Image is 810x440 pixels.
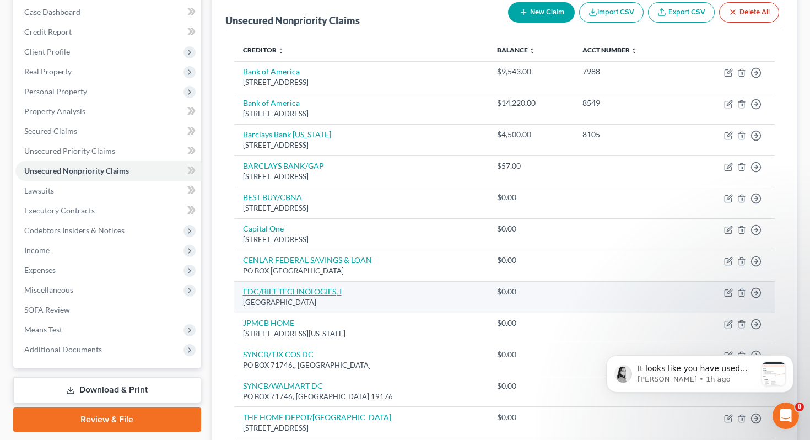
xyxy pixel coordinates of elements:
[24,206,95,215] span: Executory Contracts
[243,318,294,328] a: JPMCB HOME
[508,2,575,23] button: New Claim
[24,7,80,17] span: Case Dashboard
[243,224,284,233] a: Capital One
[15,201,201,221] a: Executory Contracts
[15,22,201,42] a: Credit Report
[243,203,480,213] div: [STREET_ADDRESS]
[243,255,372,265] a: CENLAR FEDERAL SAVINGS & LOAN
[719,2,779,23] button: Delete All
[15,101,201,121] a: Property Analysis
[15,121,201,141] a: Secured Claims
[24,106,85,116] span: Property Analysis
[243,297,480,308] div: [GEOGRAPHIC_DATA]
[243,46,284,54] a: Creditor unfold_more
[590,333,810,410] iframe: Intercom notifications message
[497,160,565,171] div: $57.00
[243,381,323,390] a: SYNCB/WALMART DC
[278,47,284,54] i: unfold_more
[579,2,644,23] button: Import CSV
[497,129,565,140] div: $4,500.00
[497,349,565,360] div: $0.00
[243,161,324,170] a: BARCLAYS BANK/GAP
[243,171,480,182] div: [STREET_ADDRESS]
[24,305,70,314] span: SOFA Review
[24,47,70,56] span: Client Profile
[497,380,565,391] div: $0.00
[243,77,480,88] div: [STREET_ADDRESS]
[24,126,77,136] span: Secured Claims
[48,41,167,51] p: Message from Lindsey, sent 1h ago
[24,186,54,195] span: Lawsuits
[48,31,163,138] span: It looks like you have used one case in your new plan! I am assuming that is the because of the d...
[497,318,565,329] div: $0.00
[773,403,799,429] iframe: Intercom live chat
[24,27,72,36] span: Credit Report
[225,14,360,27] div: Unsecured Nonpriority Claims
[497,46,536,54] a: Balance unfold_more
[243,423,480,433] div: [STREET_ADDRESS]
[497,223,565,234] div: $0.00
[243,266,480,276] div: PO BOX [GEOGRAPHIC_DATA]
[243,329,480,339] div: [STREET_ADDRESS][US_STATE]
[497,66,565,77] div: $9,543.00
[24,245,50,255] span: Income
[497,412,565,423] div: $0.00
[15,161,201,181] a: Unsecured Nonpriority Claims
[243,360,480,371] div: PO BOX 71746,, [GEOGRAPHIC_DATA]
[497,98,565,109] div: $14,220.00
[243,67,300,76] a: Bank of America
[497,255,565,266] div: $0.00
[529,47,536,54] i: unfold_more
[243,192,302,202] a: BEST BUY/CBNA
[497,192,565,203] div: $0.00
[24,325,62,334] span: Means Test
[15,141,201,161] a: Unsecured Priority Claims
[15,2,201,22] a: Case Dashboard
[631,47,638,54] i: unfold_more
[243,391,480,402] div: PO BOX 71746, [GEOGRAPHIC_DATA] 19176
[243,98,300,108] a: Bank of America
[243,130,331,139] a: Barclays Bank [US_STATE]
[243,109,480,119] div: [STREET_ADDRESS]
[24,226,125,235] span: Codebtors Insiders & Notices
[15,300,201,320] a: SOFA Review
[24,345,102,354] span: Additional Documents
[497,286,565,297] div: $0.00
[243,234,480,245] div: [STREET_ADDRESS]
[15,181,201,201] a: Lawsuits
[582,98,676,109] div: 8549
[24,265,56,275] span: Expenses
[24,87,87,96] span: Personal Property
[582,46,638,54] a: Acct Number unfold_more
[582,66,676,77] div: 7988
[24,67,72,76] span: Real Property
[243,140,480,151] div: [STREET_ADDRESS]
[24,146,115,155] span: Unsecured Priority Claims
[243,350,314,359] a: SYNCB/TJX COS DC
[648,2,715,23] a: Export CSV
[24,166,129,175] span: Unsecured Nonpriority Claims
[795,403,804,411] span: 8
[24,285,73,294] span: Miscellaneous
[13,377,201,403] a: Download & Print
[243,412,391,422] a: THE HOME DEPOT/[GEOGRAPHIC_DATA]
[243,287,342,296] a: EDC/BILT TECHNOLOGIES, I
[13,407,201,432] a: Review & File
[582,129,676,140] div: 8105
